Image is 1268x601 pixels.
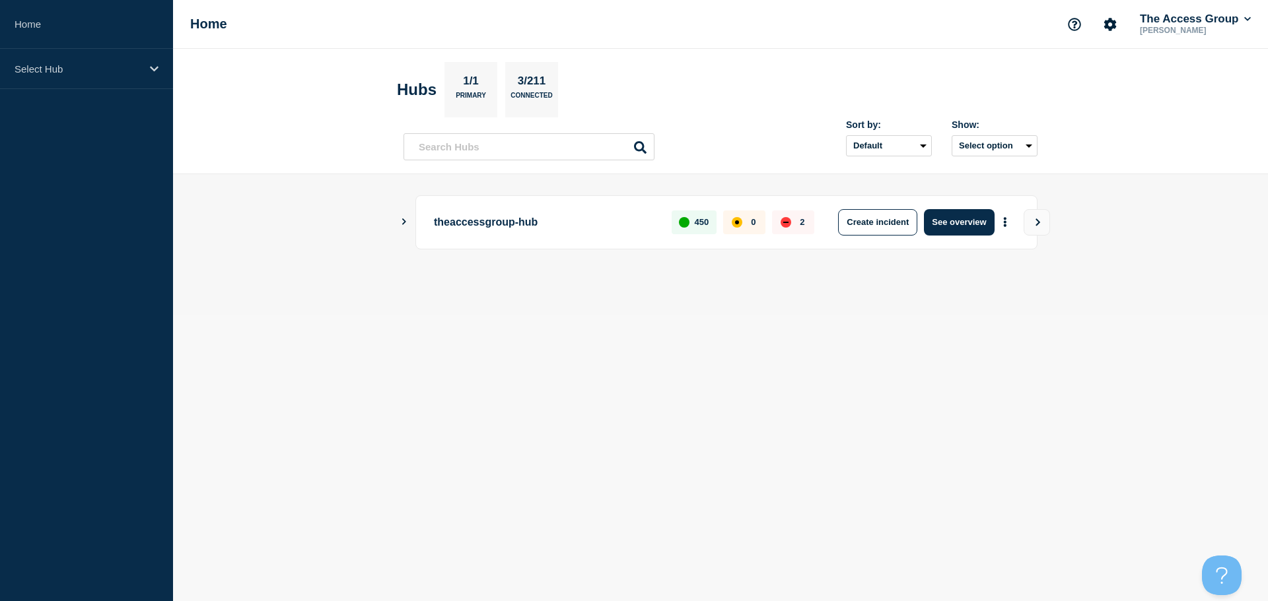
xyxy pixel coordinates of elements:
[924,209,994,236] button: See overview
[846,135,932,156] select: Sort by
[732,217,742,228] div: affected
[1096,11,1124,38] button: Account settings
[846,119,932,130] div: Sort by:
[997,210,1014,234] button: More actions
[1061,11,1088,38] button: Support
[15,63,141,75] p: Select Hub
[1137,26,1253,35] p: [PERSON_NAME]
[751,217,756,227] p: 0
[1024,209,1050,236] button: View
[1137,13,1253,26] button: The Access Group
[397,80,437,99] h2: Hubs
[800,217,804,227] p: 2
[838,209,917,236] button: Create incident
[190,16,227,32] h1: Home
[781,217,791,228] div: down
[695,217,709,227] p: 450
[952,135,1038,156] button: Select option
[404,133,654,160] input: Search Hubs
[458,75,484,92] p: 1/1
[512,75,551,92] p: 3/211
[1202,555,1242,595] iframe: Help Scout Beacon - Open
[511,92,552,106] p: Connected
[401,217,407,227] button: Show Connected Hubs
[679,217,689,228] div: up
[952,119,1038,130] div: Show:
[434,209,656,236] p: theaccessgroup-hub
[456,92,486,106] p: Primary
